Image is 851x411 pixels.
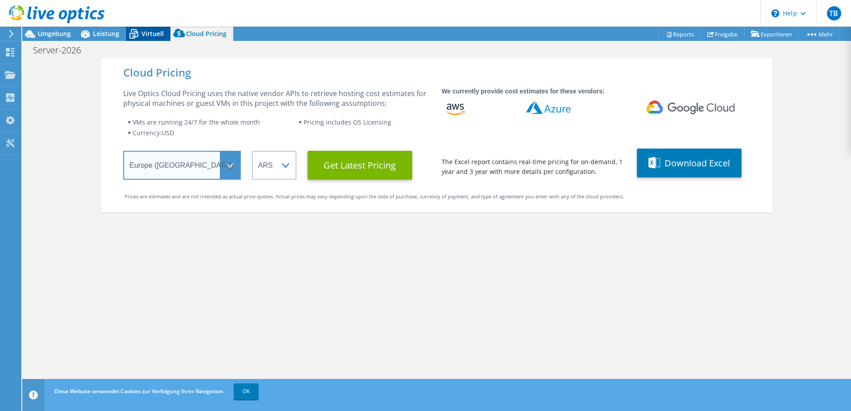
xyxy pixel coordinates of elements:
button: Get Latest Pricing [308,151,412,180]
strong: We currently provide cost estimates for these vendors: [442,88,604,95]
div: Live Optics Cloud Pricing uses the native vendor APIs to retrieve hosting cost estimates for phys... [123,89,430,108]
span: Virtuell [142,29,164,38]
div: Prices are estimates and are not intended as actual price quotes. Actual prices may vary dependin... [125,192,749,201]
span: Leistung [93,29,119,38]
button: Download Excel [637,149,742,177]
svg: \n [771,9,779,17]
span: TB [827,6,841,20]
a: Exportieren [744,27,799,41]
a: Freigabe [701,27,745,41]
span: VMs are running 24/7 for the whole month [133,118,260,126]
div: The Excel report contains real-time pricing for on-demand, 1 year and 3 year with more details pe... [442,157,626,177]
a: Reports [658,27,701,41]
h1: Server-2026 [29,45,95,55]
span: Cloud Pricing [186,29,227,38]
span: Diese Website verwendet Cookies zur Verfolgung Ihrer Navigation. [54,387,224,395]
span: Pricing includes OS Licensing [304,118,391,126]
span: Umgebung [38,29,71,38]
span: Currency: USD [133,129,174,137]
a: OK [234,383,259,399]
a: Mehr [798,27,840,41]
div: Cloud Pricing [123,68,750,77]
